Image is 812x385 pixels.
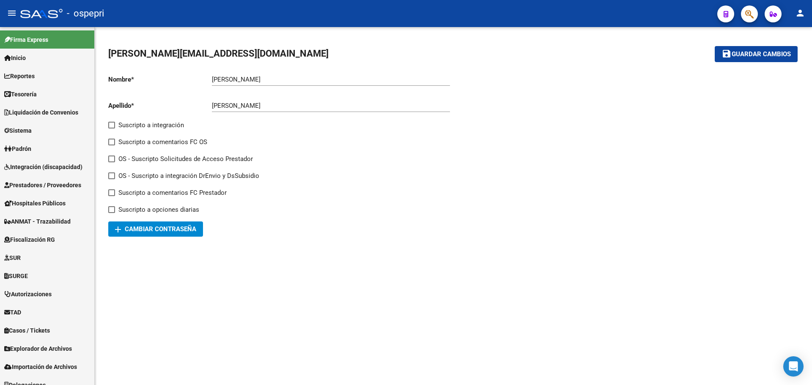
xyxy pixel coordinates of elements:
[715,46,798,62] button: Guardar cambios
[4,35,48,44] span: Firma Express
[4,144,31,153] span: Padrón
[732,51,791,58] span: Guardar cambios
[4,362,77,371] span: Importación de Archivos
[4,162,82,172] span: Integración (discapacidad)
[118,205,199,215] span: Suscripto a opciones diarias
[118,137,207,147] span: Suscripto a comentarios FC OS
[4,71,35,81] span: Reportes
[118,188,227,198] span: Suscripto a comentarios FC Prestador
[108,75,212,84] p: Nombre
[4,217,71,226] span: ANMAT - Trazabilidad
[4,308,21,317] span: TAD
[113,224,123,235] mat-icon: add
[118,120,184,130] span: Suscripto a integración
[115,225,196,233] span: Cambiar Contraseña
[7,8,17,18] mat-icon: menu
[4,235,55,244] span: Fiscalización RG
[118,154,253,164] span: OS - Suscripto Solicitudes de Acceso Prestador
[4,326,50,335] span: Casos / Tickets
[721,49,732,59] mat-icon: save
[4,344,72,353] span: Explorador de Archivos
[4,108,78,117] span: Liquidación de Convenios
[118,171,259,181] span: OS - Suscripto a integración DrEnvio y DsSubsidio
[4,271,28,281] span: SURGE
[108,221,203,237] button: Cambiar Contraseña
[4,53,26,63] span: Inicio
[67,4,104,23] span: - ospepri
[4,180,81,190] span: Prestadores / Proveedores
[4,289,52,299] span: Autorizaciones
[108,48,329,59] span: [PERSON_NAME][EMAIL_ADDRESS][DOMAIN_NAME]
[795,8,805,18] mat-icon: person
[108,101,212,110] p: Apellido
[783,356,804,377] div: Open Intercom Messenger
[4,126,32,135] span: Sistema
[4,199,66,208] span: Hospitales Públicos
[4,90,37,99] span: Tesorería
[4,253,21,262] span: SUR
